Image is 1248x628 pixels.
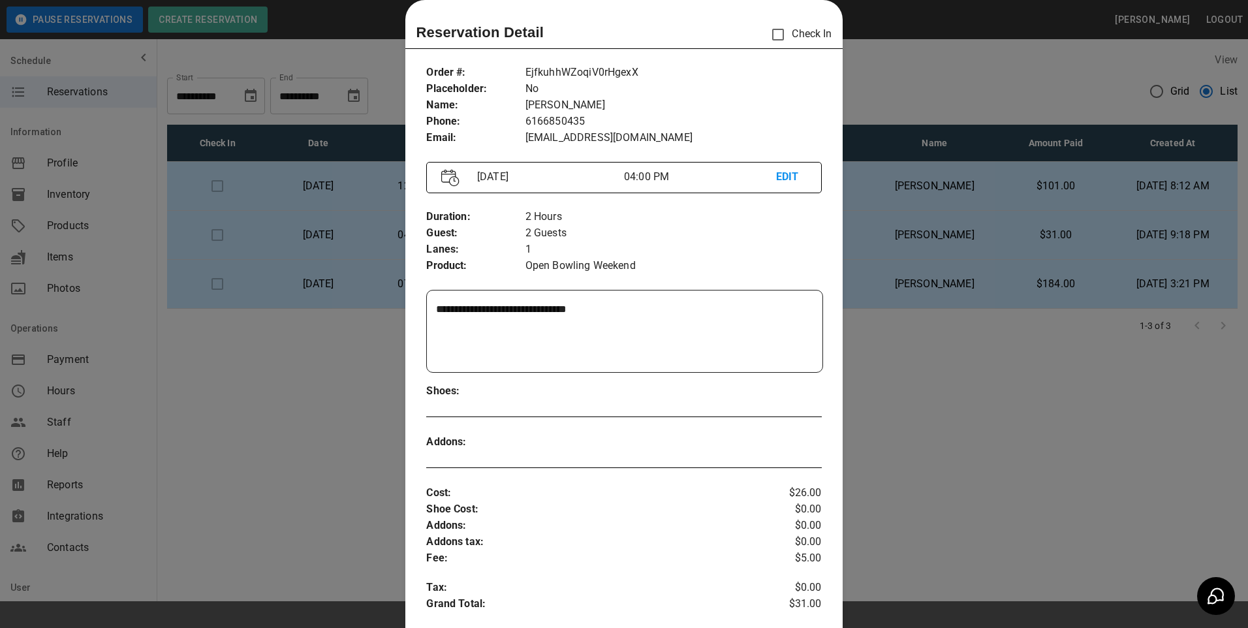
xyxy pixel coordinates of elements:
[441,169,460,187] img: Vector
[756,580,822,596] p: $0.00
[525,242,822,258] p: 1
[416,22,544,43] p: Reservation Detail
[426,97,525,114] p: Name :
[525,81,822,97] p: No
[525,114,822,130] p: 6166850435
[426,534,755,550] p: Addons tax :
[525,225,822,242] p: 2 Guests
[525,97,822,114] p: [PERSON_NAME]
[472,169,624,185] p: [DATE]
[525,258,822,274] p: Open Bowling Weekend
[426,242,525,258] p: Lanes :
[756,534,822,550] p: $0.00
[426,114,525,130] p: Phone :
[426,209,525,225] p: Duration :
[426,225,525,242] p: Guest :
[764,21,832,48] p: Check In
[426,485,755,501] p: Cost :
[426,383,525,400] p: Shoes :
[426,596,755,616] p: Grand Total :
[756,485,822,501] p: $26.00
[525,130,822,146] p: [EMAIL_ADDRESS][DOMAIN_NAME]
[426,501,755,518] p: Shoe Cost :
[426,81,525,97] p: Placeholder :
[756,596,822,616] p: $31.00
[426,550,755,567] p: Fee :
[756,550,822,567] p: $5.00
[426,518,755,534] p: Addons :
[624,169,776,185] p: 04:00 PM
[426,258,525,274] p: Product :
[426,130,525,146] p: Email :
[426,580,755,596] p: Tax :
[525,209,822,225] p: 2 Hours
[426,434,525,450] p: Addons :
[756,501,822,518] p: $0.00
[756,518,822,534] p: $0.00
[525,65,822,81] p: EjfkuhhWZoqiV0rHgexX
[776,169,807,185] p: EDIT
[426,65,525,81] p: Order # :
